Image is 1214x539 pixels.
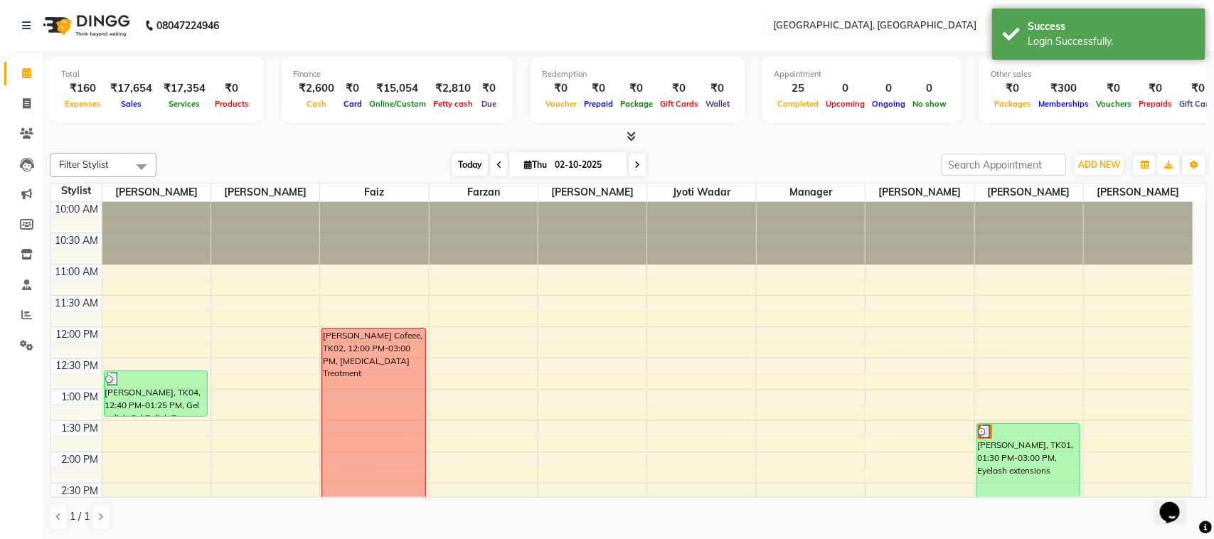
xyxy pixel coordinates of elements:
div: Total [61,68,252,80]
div: ₹0 [1135,80,1176,97]
div: [PERSON_NAME], TK04, 12:40 PM-01:25 PM, Gel polish,Gel Polish Remover [105,371,208,416]
div: 0 [822,80,868,97]
span: Faiz [320,183,428,201]
span: Products [211,99,252,109]
span: [PERSON_NAME] [538,183,646,201]
span: Ongoing [868,99,909,109]
span: [PERSON_NAME] [211,183,319,201]
div: ₹0 [476,80,501,97]
div: ₹0 [340,80,366,97]
span: Services [166,99,204,109]
span: Prepaid [580,99,617,109]
span: Expenses [61,99,105,109]
iframe: chat widget [1154,482,1200,525]
input: 2025-10-02 [550,154,622,176]
span: Upcoming [822,99,868,109]
div: ₹2,600 [293,80,340,97]
div: Redemption [542,68,733,80]
span: [PERSON_NAME] [866,183,974,201]
div: ₹15,054 [366,80,430,97]
img: logo [36,6,134,46]
div: 10:30 AM [53,233,102,248]
div: 2:00 PM [59,452,102,467]
span: Filter Stylist [59,159,109,170]
span: Thu [521,159,550,170]
div: 2:30 PM [59,484,102,498]
span: Wallet [702,99,733,109]
span: Cash [303,99,330,109]
span: Voucher [542,99,580,109]
span: Vouchers [1092,99,1135,109]
div: Login Successfully. [1028,34,1195,49]
span: 1 / 1 [70,509,90,524]
b: 08047224946 [156,6,219,46]
div: ₹160 [61,80,105,97]
span: Petty cash [430,99,476,109]
span: Prepaids [1135,99,1176,109]
div: ₹0 [656,80,702,97]
div: ₹0 [1092,80,1135,97]
span: ADD NEW [1078,159,1120,170]
span: Sales [117,99,145,109]
span: [PERSON_NAME] [975,183,1083,201]
div: ₹0 [617,80,656,97]
span: Completed [774,99,822,109]
div: ₹0 [991,80,1035,97]
span: Due [478,99,500,109]
div: Appointment [774,68,950,80]
span: [PERSON_NAME] [102,183,211,201]
div: [PERSON_NAME] Cofeee, TK02, 12:00 PM-03:00 PM, [MEDICAL_DATA] Treatment [322,329,425,516]
div: ₹0 [702,80,733,97]
div: 0 [868,80,909,97]
div: ₹300 [1035,80,1092,97]
div: Finance [293,68,501,80]
div: 0 [909,80,950,97]
div: 11:30 AM [53,296,102,311]
span: Gift Cards [656,99,702,109]
button: ADD NEW [1075,155,1124,175]
span: Farzan [430,183,538,201]
div: 12:00 PM [53,327,102,342]
span: Package [617,99,656,109]
input: Search Appointment [942,154,1066,176]
div: 1:30 PM [59,421,102,436]
span: Manager [757,183,865,201]
div: 10:00 AM [53,202,102,217]
div: 11:00 AM [53,265,102,279]
div: ₹2,810 [430,80,476,97]
div: 1:00 PM [59,390,102,405]
div: 12:30 PM [53,358,102,373]
div: ₹0 [211,80,252,97]
div: ₹17,654 [105,80,158,97]
div: ₹17,354 [158,80,211,97]
span: Packages [991,99,1035,109]
div: Stylist [50,183,102,198]
span: Online/Custom [366,99,430,109]
span: Memberships [1035,99,1092,109]
div: ₹0 [580,80,617,97]
span: Today [452,154,488,176]
span: Jyoti wadar [647,183,755,201]
div: [PERSON_NAME], TK01, 01:30 PM-03:00 PM, Eyelash extensions [977,424,1080,516]
div: 25 [774,80,822,97]
span: Card [340,99,366,109]
div: ₹0 [542,80,580,97]
div: Success [1028,19,1195,34]
span: No show [909,99,950,109]
span: [PERSON_NAME] [1084,183,1193,201]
